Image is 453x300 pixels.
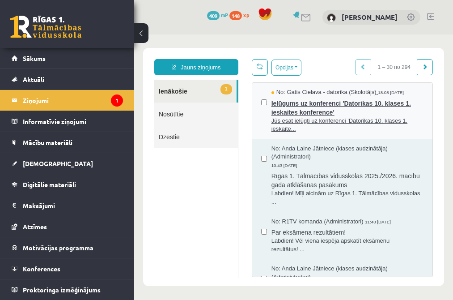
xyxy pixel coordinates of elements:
span: 18:08 [DATE] [244,55,271,62]
span: xp [243,11,249,18]
span: Jūs esat ielūgti uz konferenci 'Datorikas 10. klases 1. ieskaite... [137,82,289,99]
span: Labdien! Vēl viena iespēja apskatīt eksāmenu rezultātus! ... [137,202,289,219]
legend: Ziņojumi [23,90,123,111]
span: Motivācijas programma [23,244,93,252]
a: Rīgas 1. Tālmācības vidusskola [10,16,81,38]
span: No: Anda Laine Jātniece (klases audzinātāja) (Administratori) [137,230,289,247]
a: Atzīmes [12,216,123,237]
span: Digitālie materiāli [23,180,76,189]
a: Motivācijas programma [12,237,123,258]
a: Jauns ziņojums [20,25,104,41]
a: Sākums [12,48,123,69]
span: Par eksāmena rezultātiem! [137,191,289,202]
span: Proktoringa izmēģinājums [23,286,101,294]
a: 1Ienākošie [20,45,102,68]
a: 148 xp [229,11,254,18]
a: [DEMOGRAPHIC_DATA] [12,153,123,174]
span: Atzīmes [23,223,47,231]
a: Digitālie materiāli [12,174,123,195]
a: Dzēstie [20,91,104,114]
span: 1 – 30 no 294 [237,25,283,41]
span: 409 [207,11,220,20]
span: 148 [229,11,242,20]
span: 10:43 [DATE] [137,128,165,134]
a: Ziņojumi1 [12,90,123,111]
a: Maksājumi [12,195,123,216]
span: Ielūgums uz konferenci 'Datorikas 10. klases 1. ieskaites konference' [137,62,289,82]
a: Mācību materiāli [12,132,123,153]
a: [PERSON_NAME] [342,13,398,21]
a: Aktuāli [12,69,123,90]
span: No: Gatis Cielava - datorika (Skolotājs) [137,54,242,62]
button: Opcijas [137,25,167,41]
a: Nosūtītie [20,68,104,91]
span: 11:40 [DATE] [231,184,258,191]
a: Informatīvie ziņojumi [12,111,123,132]
span: [DEMOGRAPHIC_DATA] [23,159,93,167]
span: mP [221,11,228,18]
a: No: R1TV komanda (Administratori) 11:40 [DATE] Par eksāmena rezultātiem! Labdien! Vēl viena iespē... [137,183,289,219]
a: Konferences [12,258,123,279]
span: No: Anda Laine Jātniece (klases audzinātāja) (Administratori) [137,110,289,127]
span: Sākums [23,54,46,62]
a: No: Gatis Cielava - datorika (Skolotājs) 18:08 [DATE] Ielūgums uz konferenci 'Datorikas 10. klase... [137,54,289,99]
span: Rīgas 1. Tālmācības vidusskolas 2025./2026. mācību gada atklāšanas pasākums [137,135,289,155]
img: Anna Leibus [327,13,336,22]
a: 409 mP [207,11,228,18]
legend: Informatīvie ziņojumi [23,111,123,132]
span: Aktuāli [23,75,44,83]
a: No: Anda Laine Jātniece (klases audzinātāja) (Administratori) 10:43 [DATE] Rīgas 1. Tālmācības vi... [137,110,289,172]
span: 1 [86,50,98,60]
span: Konferences [23,265,60,273]
a: Proktoringa izmēģinājums [12,279,123,300]
span: Mācību materiāli [23,138,72,146]
span: No: R1TV komanda (Administratori) [137,183,229,192]
span: Labdien! Mīļi aicinām uz Rīgas 1. Tālmācības vidusskolas ... [137,155,289,171]
a: No: Anda Laine Jātniece (klases audzinātāja) (Administratori) [137,230,289,274]
i: 1 [111,94,123,107]
legend: Maksājumi [23,195,123,216]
